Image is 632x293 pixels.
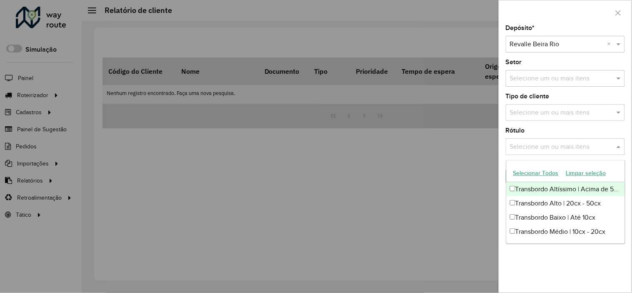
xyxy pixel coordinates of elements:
[507,210,625,225] div: Transbordo Baixo | Até 10cx
[506,57,522,67] label: Setor
[562,167,610,180] button: Limpar seleção
[507,225,625,239] div: Transbordo Médio | 10cx - 20cx
[607,39,615,49] span: Clear all
[506,23,535,33] label: Depósito
[506,91,550,101] label: Tipo de cliente
[507,196,625,210] div: Transbordo Alto | 20cx - 50cx
[506,125,525,135] label: Rótulo
[507,182,625,196] div: Transbordo Altíssimo | Acima de 50cx
[506,160,625,244] ng-dropdown-panel: Options list
[510,167,562,180] button: Selecionar Todos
